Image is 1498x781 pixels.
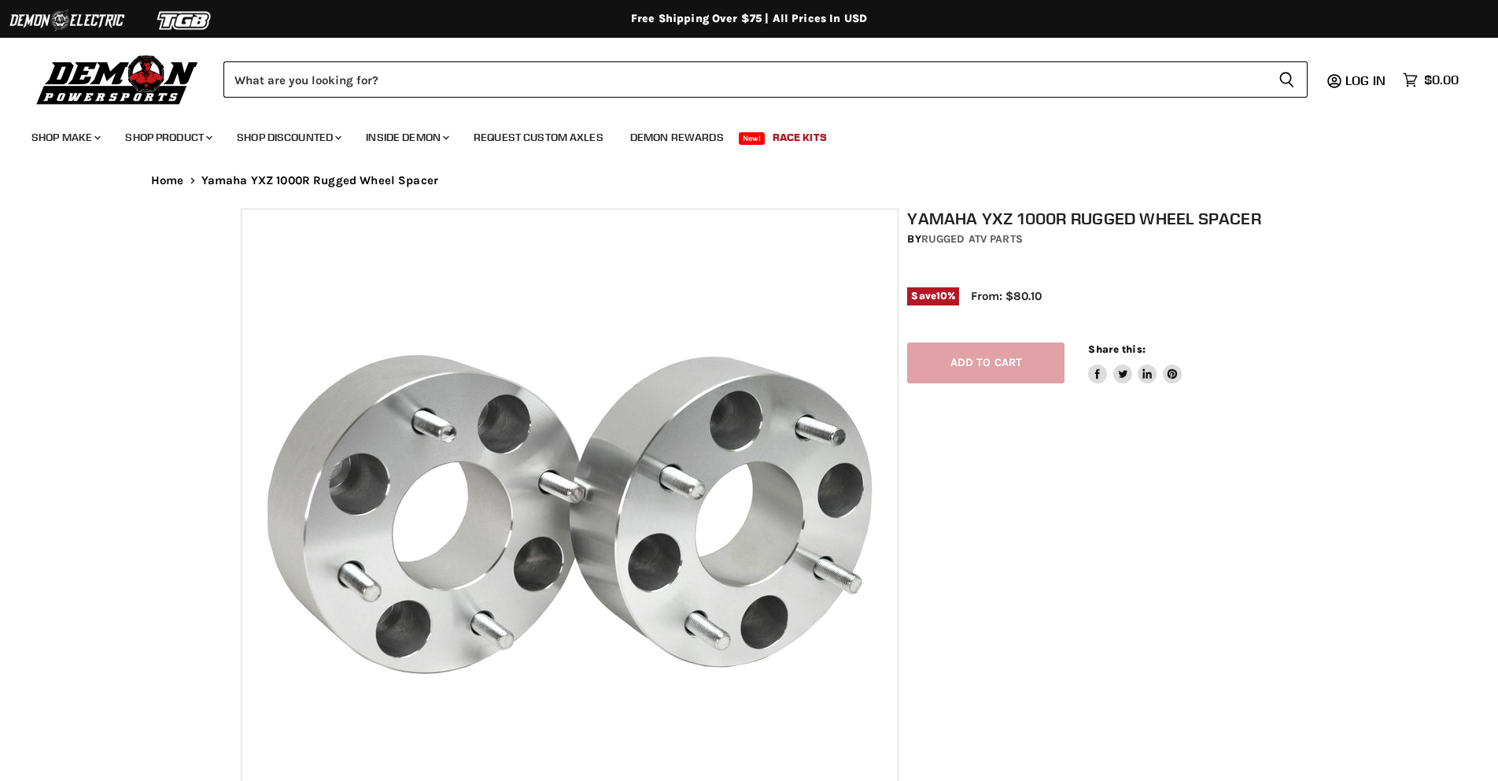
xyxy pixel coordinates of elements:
img: TGB Logo 2 [126,6,244,35]
input: Search [223,61,1266,98]
a: Request Custom Axles [462,121,615,154]
ul: Main menu [20,115,1455,154]
span: Yamaha YXZ 1000R Rugged Wheel Spacer [201,174,438,187]
a: Shop Product [113,121,222,154]
button: Search [1266,61,1308,98]
aside: Share this: [1088,342,1182,384]
a: Log in [1338,73,1395,87]
span: Share this: [1088,343,1145,355]
img: Demon Electric Logo 2 [8,6,126,35]
a: Demon Rewards [618,121,736,154]
form: Product [223,61,1308,98]
div: by [907,231,1266,248]
span: $0.00 [1424,72,1459,87]
span: Save % [907,287,959,305]
span: Log in [1345,72,1385,88]
nav: Breadcrumbs [120,174,1378,187]
a: Shop Make [20,121,110,154]
span: New! [739,132,766,145]
a: Inside Demon [354,121,459,154]
a: Home [151,174,184,187]
a: Shop Discounted [225,121,351,154]
div: Free Shipping Over $75 | All Prices In USD [120,12,1378,26]
span: 10 [936,290,947,302]
img: Demon Powersports [31,51,204,107]
a: Race Kits [761,121,839,154]
h1: Yamaha YXZ 1000R Rugged Wheel Spacer [907,209,1266,228]
a: $0.00 [1395,68,1467,91]
span: From: $80.10 [971,289,1042,303]
a: Rugged ATV Parts [921,232,1023,246]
